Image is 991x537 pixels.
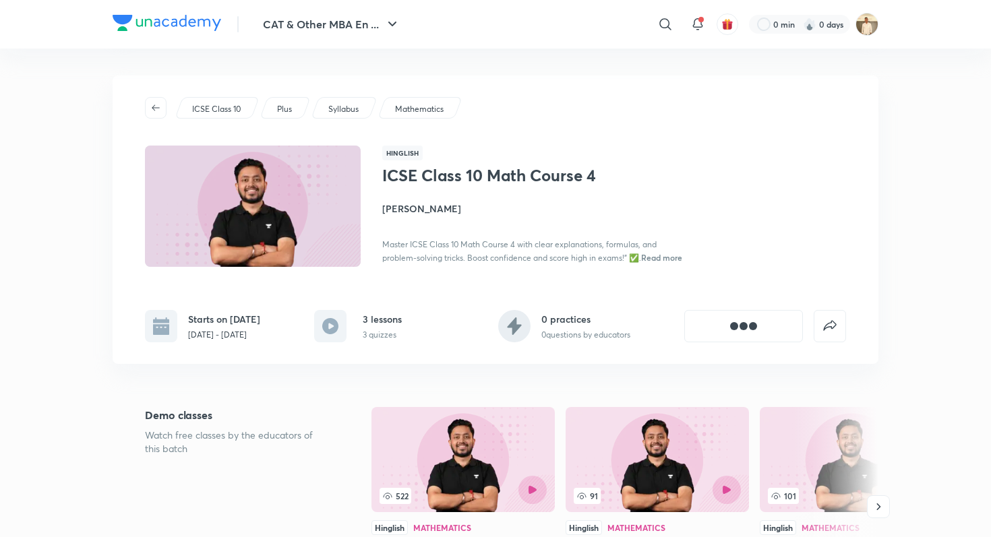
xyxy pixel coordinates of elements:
p: [DATE] - [DATE] [188,329,260,341]
h1: ICSE Class 10 Math Course 4 [382,166,603,185]
div: Hinglish [371,520,408,535]
span: Read more [641,252,682,263]
p: Plus [277,103,292,115]
p: Watch free classes by the educators of this batch [145,429,328,455]
div: Hinglish [566,520,602,535]
h4: [PERSON_NAME] [382,201,684,216]
p: Mathematics [395,103,444,115]
span: 91 [574,488,601,504]
a: ICSE Class 10 [190,103,243,115]
h6: 0 practices [541,312,630,326]
img: avatar [721,18,733,30]
button: avatar [717,13,738,35]
p: 3 quizzes [363,329,402,341]
img: Chandrakant Deshmukh [855,13,878,36]
span: Hinglish [382,146,423,160]
div: Mathematics [413,524,471,532]
span: Master ICSE Class 10 Math Course 4 with clear explanations, formulas, and problem-solving tricks.... [382,239,657,263]
h5: Demo classes [145,407,328,423]
p: Syllabus [328,103,359,115]
span: 522 [380,488,411,504]
h6: 3 lessons [363,312,402,326]
a: Plus [275,103,295,115]
img: Thumbnail [143,144,363,268]
button: false [814,310,846,342]
button: CAT & Other MBA En ... [255,11,409,38]
img: streak [803,18,816,31]
button: [object Object] [684,310,803,342]
img: Company Logo [113,15,221,31]
a: Mathematics [393,103,446,115]
div: Hinglish [760,520,796,535]
span: 101 [768,488,799,504]
a: Company Logo [113,15,221,34]
p: ICSE Class 10 [192,103,241,115]
a: Syllabus [326,103,361,115]
div: Mathematics [607,524,665,532]
h6: Starts on [DATE] [188,312,260,326]
p: 0 questions by educators [541,329,630,341]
